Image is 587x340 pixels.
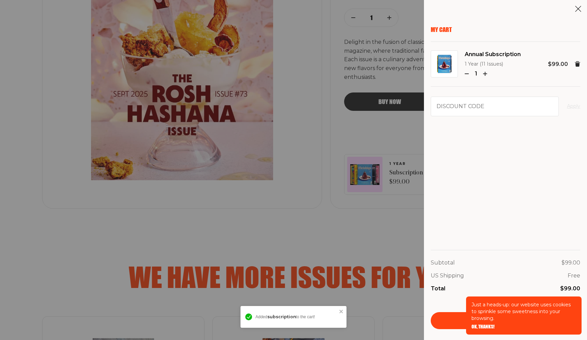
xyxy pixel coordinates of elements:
[339,309,344,314] button: close
[465,60,521,68] p: 1 Year (11 Issues)
[267,314,296,319] span: subscription
[567,102,580,111] button: Apply
[431,26,580,33] p: My Cart
[431,284,445,293] p: Total
[472,69,480,78] p: 1
[431,312,580,329] a: Checkout
[562,258,580,267] p: $99.00
[472,324,495,329] button: OK, THANKS!
[568,271,580,280] p: Free
[437,55,451,73] img: Annual Subscription Image
[431,97,559,116] input: Discount code
[465,50,521,59] a: Annual Subscription
[472,301,576,322] p: Just a heads-up: our website uses cookies to sprinkle some sweetness into your browsing.
[560,284,580,293] p: $99.00
[431,258,455,267] p: Subtotal
[548,60,568,69] p: $99.00
[431,271,464,280] p: US Shipping
[255,314,337,319] div: Added to the cart!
